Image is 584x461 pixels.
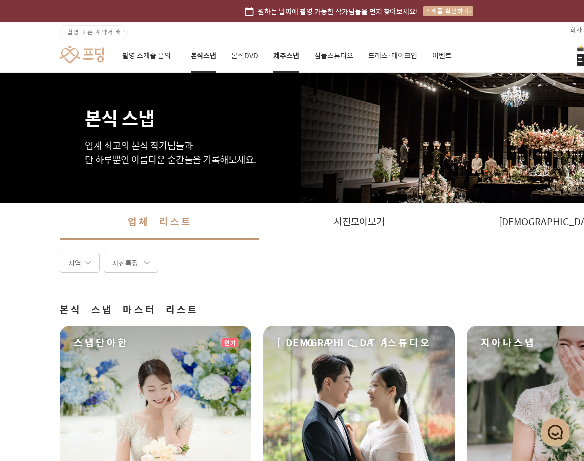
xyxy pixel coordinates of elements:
div: 인기 [222,338,238,347]
a: 본식DVD [231,39,258,73]
a: 설정 [129,316,192,341]
span: 설정 [154,331,166,339]
a: 촬영 스케줄 문의 [122,39,176,73]
a: 본식스냅 [191,39,216,73]
span: [DEMOGRAPHIC_DATA]스튜디오 [277,336,431,350]
div: 사진특징 [104,253,158,273]
span: 원하는 날짜에 촬영 가능한 작가님들을 먼저 찾아보세요! [258,6,418,17]
span: 대화 [91,332,103,340]
a: 업체 리스트 [60,203,259,240]
a: 제주스냅 [273,39,299,73]
span: 홈 [31,331,37,339]
a: 드레스·메이크업 [368,39,417,73]
span: 지아나스냅 [481,336,536,350]
a: 사진모아보기 [259,203,459,240]
span: 본식 스냅 마스터 리스트 [60,303,198,317]
a: 촬영 표준 계약서 배포 [60,25,128,39]
span: 스냅단아한 [74,336,129,350]
a: 대화 [66,316,129,341]
div: 스케줄 확인하기 [423,6,473,16]
a: 홈 [3,316,66,341]
a: 이벤트 [432,39,452,73]
span: 촬영 표준 계약서 배포 [67,27,127,36]
a: 심플스튜디오 [314,39,353,73]
div: 지역 [60,253,100,273]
